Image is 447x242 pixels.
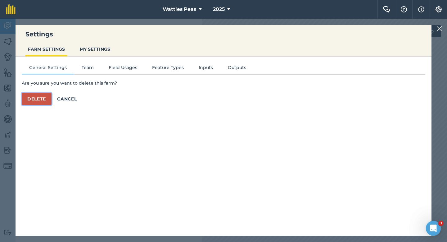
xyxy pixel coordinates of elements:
[426,221,441,236] iframe: Intercom live chat
[25,43,67,55] button: FARM SETTINGS
[435,6,442,12] img: A cog icon
[77,43,113,55] button: MY SETTINGS
[436,25,442,32] img: svg+xml;base64,PHN2ZyB4bWxucz0iaHR0cDovL3d3dy53My5vcmcvMjAwMC9zdmciIHdpZHRoPSIyMiIgaGVpZ2h0PSIzMC...
[74,64,101,73] button: Team
[418,6,424,13] img: svg+xml;base64,PHN2ZyB4bWxucz0iaHR0cDovL3d3dy53My5vcmcvMjAwMC9zdmciIHdpZHRoPSIxNyIgaGVpZ2h0PSIxNy...
[101,64,145,73] button: Field Usages
[22,93,52,105] button: Delete
[16,30,431,39] h3: Settings
[145,64,191,73] button: Feature Types
[22,80,425,86] p: Are you sure you want to delete this farm?
[163,6,196,13] span: Watties Peas
[439,221,444,226] span: 3
[383,6,390,12] img: Two speech bubbles overlapping with the left bubble in the forefront
[220,64,254,73] button: Outputs
[52,93,82,105] button: Cancel
[191,64,220,73] button: Inputs
[6,4,16,14] img: fieldmargin Logo
[22,64,74,73] button: General Settings
[213,6,225,13] span: 2025
[400,6,408,12] img: A question mark icon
